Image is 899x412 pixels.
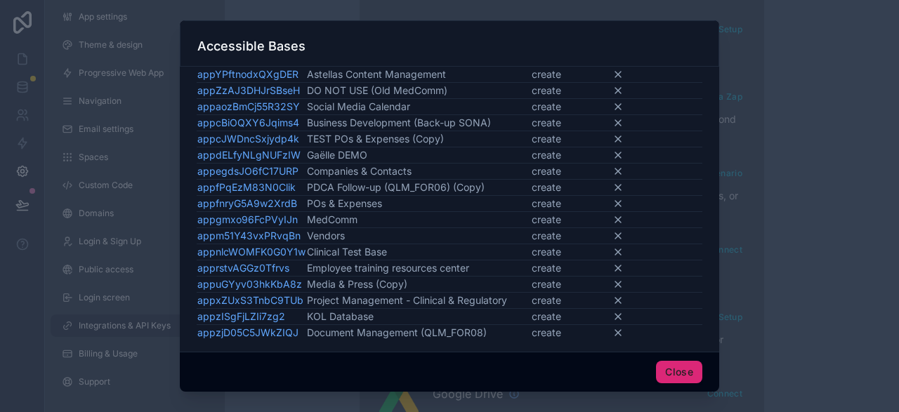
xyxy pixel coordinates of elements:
[306,99,531,115] td: Social Media Calendar
[531,293,612,309] td: create
[531,164,612,180] td: create
[197,197,297,209] a: appfnryG5A9w2XrdB
[531,83,612,99] td: create
[306,228,531,244] td: Vendors
[197,84,300,96] a: appZzAJ3DHJrSBseH
[306,244,531,260] td: Clinical Test Base
[306,164,531,180] td: Companies & Contacts
[197,278,302,290] a: appuGYyv03hkKbA8z
[306,212,531,228] td: MedComm
[197,149,301,161] a: appdELfyNLgNUFzIW
[531,99,612,115] td: create
[531,147,612,164] td: create
[306,309,531,325] td: KOL Database
[306,147,531,164] td: Gaëlle DEMO
[531,131,612,147] td: create
[197,262,289,274] a: apprstvAGGz0Tfrvs
[306,293,531,309] td: Project Management - Clinical & Regulatory
[306,325,531,341] td: Document Management (QLM_FOR08)
[531,196,612,212] td: create
[197,230,301,241] a: appm51Y43vxPRvqBn
[531,180,612,196] td: create
[306,260,531,277] td: Employee training resources center
[197,213,298,225] a: appgmxo96FcPVyIJn
[197,38,306,55] h3: Accessible Bases
[531,115,612,131] td: create
[306,196,531,212] td: POs & Expenses
[197,117,299,128] a: appcBiOQXY6Jqims4
[531,260,612,277] td: create
[197,133,299,145] a: appcJWDncSxjydp4k
[197,326,298,338] a: appzjD05C5JWkZIQJ
[197,294,303,306] a: appxZUxS3TnbC9TUb
[197,68,298,80] a: appYPftnodxQXgDER
[197,100,300,112] a: appaozBmCj55R32SY
[306,131,531,147] td: TEST POs & Expenses (Copy)
[197,246,306,258] a: appnlcWOMFK0G0Y1w
[197,310,285,322] a: appzISgFjLZIi7zg2
[531,228,612,244] td: create
[306,67,531,83] td: Astellas Content Management
[531,212,612,228] td: create
[306,277,531,293] td: Media & Press (Copy)
[197,181,296,193] a: appfPqEzM83N0Clik
[531,67,612,83] td: create
[306,180,531,196] td: PDCA Follow-up (QLM_FOR06) (Copy)
[531,309,612,325] td: create
[656,361,702,383] button: Close
[531,325,612,341] td: create
[306,83,531,99] td: DO NOT USE (Old MedComm)
[197,165,298,177] a: appegdsJO6fC17URP
[306,115,531,131] td: Business Development (Back-up SONA)
[531,244,612,260] td: create
[531,277,612,293] td: create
